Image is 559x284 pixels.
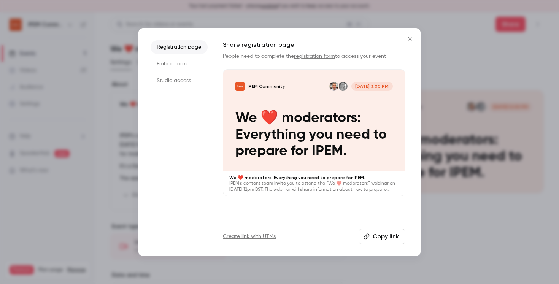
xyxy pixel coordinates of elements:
[402,31,418,46] button: Close
[151,40,208,54] li: Registration page
[235,82,245,91] img: We ❤️ moderators: Everything you need to prepare for IPEM.
[359,229,405,244] button: Copy link
[223,69,405,197] a: We ❤️ moderators: Everything you need to prepare for IPEM.IPEM CommunityAsh BarryMatt Robinson[DA...
[338,82,348,91] img: Ash Barry
[229,181,399,193] p: IPEM’s content team invite you to attend the “We ❤️ moderators” webinar on [DATE] 12pm BST. The w...
[329,82,338,91] img: Matt Robinson
[223,52,405,60] p: People need to complete the to access your event
[229,175,399,181] p: We ❤️ moderators: Everything you need to prepare for IPEM.
[351,82,393,91] span: [DATE] 3:00 PM
[248,83,285,89] p: IPEM Community
[151,57,208,71] li: Embed form
[223,233,276,240] a: Create link with UTMs
[223,40,405,49] h1: Share registration page
[235,110,393,159] p: We ❤️ moderators: Everything you need to prepare for IPEM.
[151,74,208,87] li: Studio access
[294,54,335,59] a: registration form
